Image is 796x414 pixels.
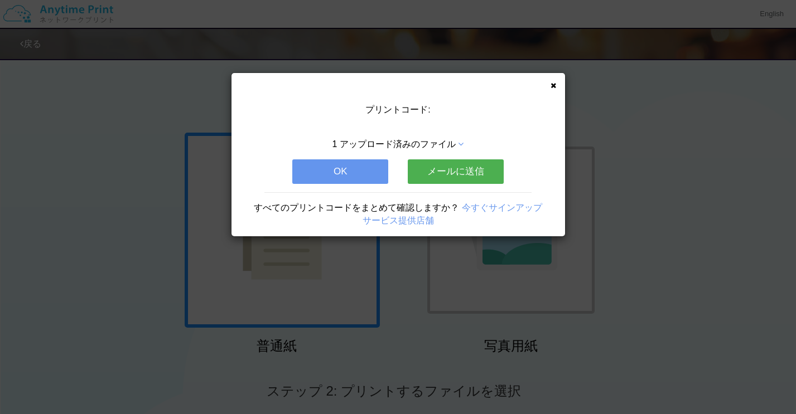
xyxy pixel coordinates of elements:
[365,105,430,114] span: プリントコード:
[332,139,456,149] span: 1 アップロード済みのファイル
[254,203,459,212] span: すべてのプリントコードをまとめて確認しますか？
[363,216,434,225] a: サービス提供店舗
[292,159,388,184] button: OK
[408,159,504,184] button: メールに送信
[462,203,542,212] a: 今すぐサインアップ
